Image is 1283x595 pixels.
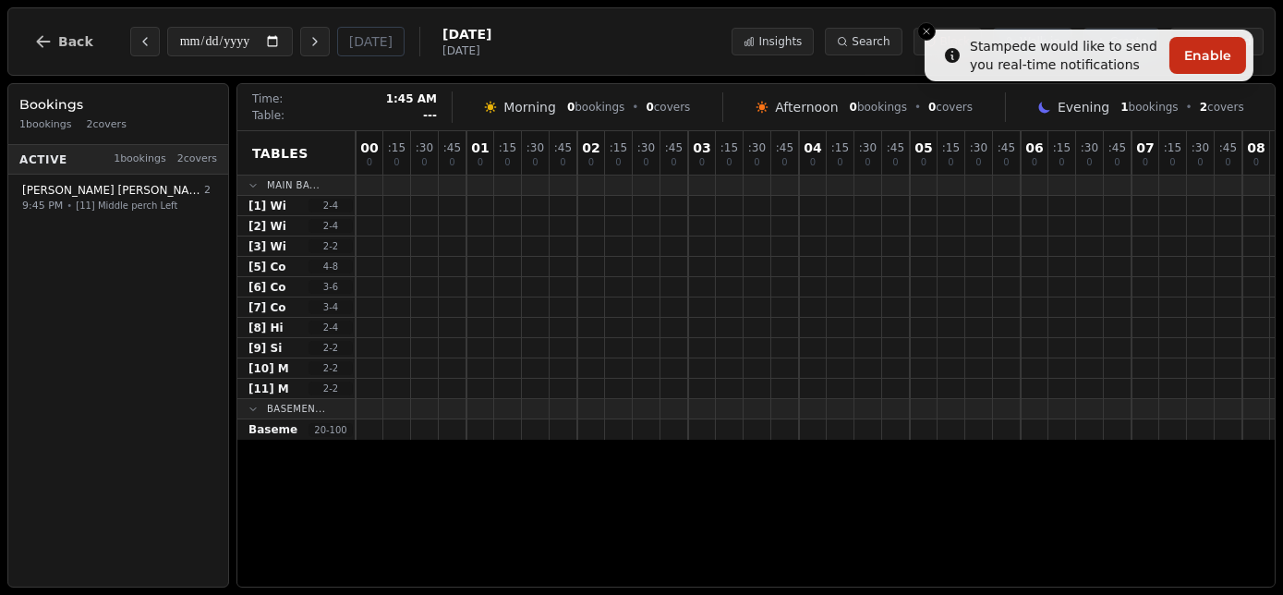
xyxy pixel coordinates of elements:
[248,300,286,315] span: [7] Co
[442,43,491,58] span: [DATE]
[1120,101,1128,114] span: 1
[22,183,200,198] span: [PERSON_NAME] [PERSON_NAME]
[177,152,217,167] span: 2 covers
[1219,142,1237,153] span: : 45
[443,142,461,153] span: : 45
[449,158,454,167] span: 0
[693,141,710,154] span: 03
[1225,158,1230,167] span: 0
[58,35,93,48] span: Back
[928,101,936,114] span: 0
[646,100,690,115] span: covers
[388,142,405,153] span: : 15
[1164,142,1181,153] span: : 15
[367,158,372,167] span: 0
[1136,141,1154,154] span: 07
[1169,158,1175,167] span: 0
[248,260,286,274] span: [5] Co
[637,142,655,153] span: : 30
[754,158,759,167] span: 0
[1120,100,1178,115] span: bookings
[19,117,72,133] span: 1 bookings
[892,158,898,167] span: 0
[12,176,224,220] button: [PERSON_NAME] [PERSON_NAME]29:45 PM•[11] Middle perch Left
[914,141,932,154] span: 05
[665,142,683,153] span: : 45
[852,34,890,49] span: Search
[248,199,286,213] span: [1] Wi
[1253,158,1259,167] span: 0
[309,321,353,334] span: 2 - 4
[393,158,399,167] span: 0
[567,101,575,114] span: 0
[781,158,787,167] span: 0
[810,158,816,167] span: 0
[748,142,766,153] span: : 30
[615,158,621,167] span: 0
[1058,98,1109,116] span: Evening
[850,100,907,115] span: bookings
[1114,158,1120,167] span: 0
[252,144,309,163] span: Tables
[22,198,63,213] span: 9:45 PM
[928,100,973,115] span: covers
[416,142,433,153] span: : 30
[914,100,921,115] span: •
[775,98,838,116] span: Afternoon
[504,158,510,167] span: 0
[859,142,877,153] span: : 30
[252,91,283,106] span: Time:
[309,341,353,355] span: 2 - 2
[758,34,802,49] span: Insights
[248,280,286,295] span: [6] Co
[386,91,437,106] span: 1:45 AM
[632,100,638,115] span: •
[1247,141,1265,154] span: 08
[887,142,904,153] span: : 45
[309,361,353,375] span: 2 - 2
[309,239,353,253] span: 2 - 2
[825,28,902,55] button: Search
[252,108,284,123] span: Table:
[699,158,705,167] span: 0
[998,142,1015,153] span: : 45
[1059,158,1064,167] span: 0
[300,27,330,56] button: Next day
[19,19,108,64] button: Back
[267,402,325,416] span: Basemen...
[248,239,286,254] span: [3] Wi
[917,22,936,41] button: Close toast
[503,98,556,116] span: Morning
[1192,142,1209,153] span: : 30
[478,158,483,167] span: 0
[588,158,594,167] span: 0
[671,158,676,167] span: 0
[1003,158,1009,167] span: 0
[1086,158,1092,167] span: 0
[776,142,793,153] span: : 45
[499,142,516,153] span: : 15
[337,27,405,56] button: [DATE]
[970,142,987,153] span: : 30
[554,142,572,153] span: : 45
[975,158,981,167] span: 0
[732,28,814,55] button: Insights
[248,422,297,437] span: Baseme
[421,158,427,167] span: 0
[267,178,320,192] span: Main Ba...
[837,158,842,167] span: 0
[1169,37,1246,74] button: Enable
[942,142,960,153] span: : 15
[1025,141,1043,154] span: 06
[130,27,160,56] button: Previous day
[1197,158,1203,167] span: 0
[850,101,857,114] span: 0
[1186,100,1192,115] span: •
[19,152,67,166] span: Active
[309,423,353,437] span: 20 - 100
[582,141,599,154] span: 02
[309,382,353,395] span: 2 - 2
[309,260,353,273] span: 4 - 8
[423,108,437,123] span: ---
[1200,101,1207,114] span: 2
